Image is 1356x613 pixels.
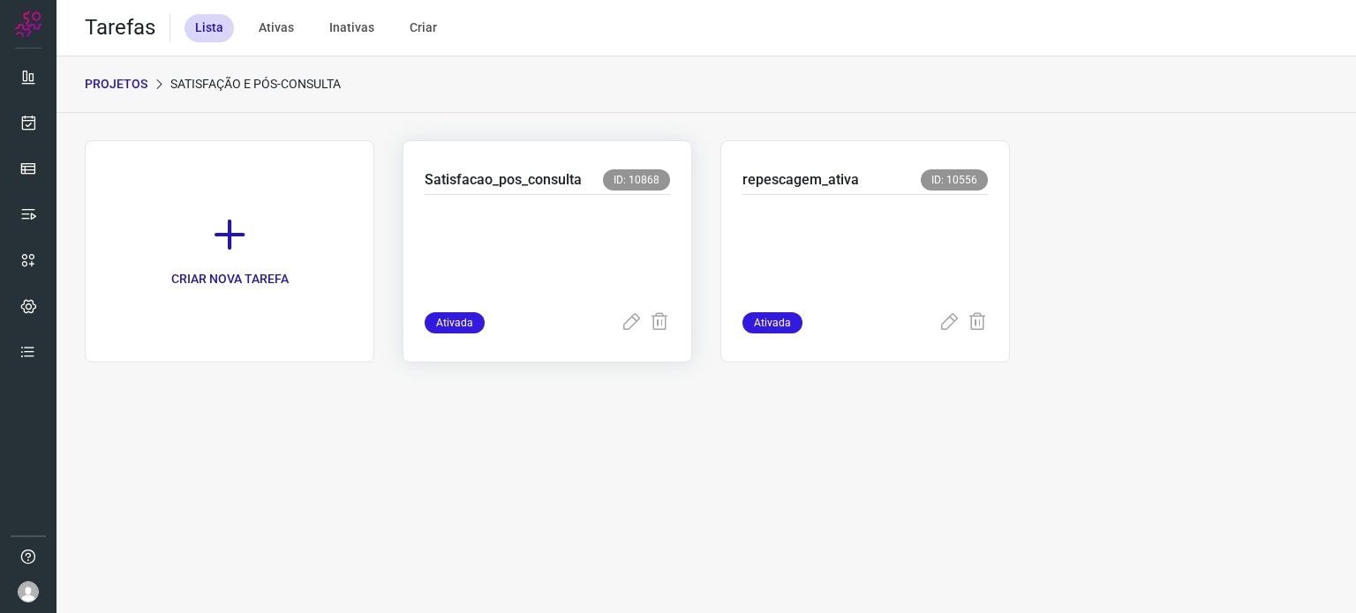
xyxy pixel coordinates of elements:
[425,312,485,333] span: Ativada
[603,169,670,191] span: ID: 10868
[742,169,859,191] p: repescagem_ativa
[921,169,988,191] span: ID: 10556
[319,14,385,42] div: Inativas
[85,15,155,41] h2: Tarefas
[185,14,234,42] div: Lista
[425,169,582,191] p: Satisfacao_pos_consulta
[171,270,289,288] p: CRIAR NOVA TAREFA
[248,14,305,42] div: Ativas
[85,75,147,93] p: PROJETOS
[18,581,39,602] img: avatar-user-boy.jpg
[399,14,448,42] div: Criar
[170,75,341,93] p: Satisfação e Pós-Consulta
[742,312,802,333] span: Ativada
[15,11,41,37] img: Logo
[85,140,374,363] a: CRIAR NOVA TAREFA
